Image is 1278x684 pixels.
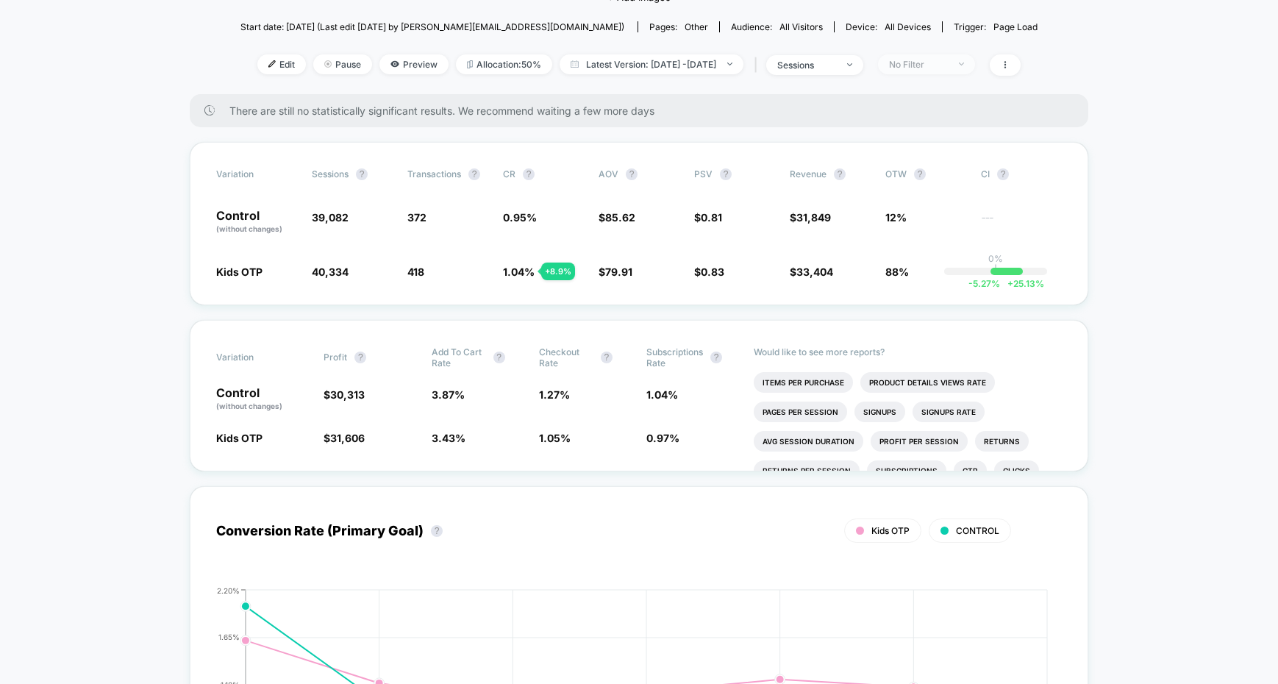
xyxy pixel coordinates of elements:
span: Transactions [407,168,461,179]
button: ? [601,352,613,363]
span: 0.81 [701,211,722,224]
tspan: 2.20% [217,585,240,594]
span: Preview [379,54,449,74]
span: 85.62 [605,211,635,224]
img: rebalance [467,60,473,68]
button: ? [431,525,443,537]
li: Profit Per Session [871,431,968,452]
div: Audience: [731,21,823,32]
p: Control [216,210,297,235]
span: Profit [324,352,347,363]
button: ? [493,352,505,363]
span: 0.97 % [646,432,679,444]
li: Returns Per Session [754,460,860,481]
span: -5.27 % [968,278,1000,289]
div: sessions [777,60,836,71]
button: ? [354,352,366,363]
span: 0.83 [701,266,724,278]
span: OTW [885,168,966,180]
span: all devices [885,21,931,32]
button: ? [468,168,480,180]
img: edit [268,60,276,68]
span: Kids OTP [216,432,263,444]
li: Avg Session Duration [754,431,863,452]
span: 1.05 % [539,432,571,444]
div: Trigger: [954,21,1038,32]
span: Kids OTP [871,525,910,536]
span: $ [324,432,365,444]
span: 25.13 % [1000,278,1044,289]
span: Subscriptions Rate [646,346,703,368]
button: ? [626,168,638,180]
span: There are still no statistically significant results. We recommend waiting a few more days [229,104,1059,117]
span: 33,404 [796,266,833,278]
img: calendar [571,60,579,68]
span: Checkout Rate [539,346,593,368]
button: ? [914,168,926,180]
img: end [847,63,852,66]
span: 31,606 [330,432,365,444]
span: $ [790,211,831,224]
span: 31,849 [796,211,831,224]
tspan: 1.65% [218,633,240,641]
span: Start date: [DATE] (Last edit [DATE] by [PERSON_NAME][EMAIL_ADDRESS][DOMAIN_NAME]) [240,21,624,32]
span: (without changes) [216,224,282,233]
span: $ [599,266,632,278]
span: CI [981,168,1062,180]
span: $ [694,211,722,224]
button: ? [997,168,1009,180]
span: | [751,54,766,76]
span: (without changes) [216,402,282,410]
span: $ [324,388,365,401]
span: Revenue [790,168,827,179]
span: 1.27 % [539,388,570,401]
span: 0.95 % [503,211,537,224]
span: Variation [216,168,297,180]
p: 0% [988,253,1003,264]
span: 79.91 [605,266,632,278]
span: 3.43 % [432,432,465,444]
span: 418 [407,266,424,278]
span: Allocation: 50% [456,54,552,74]
li: Returns [975,431,1029,452]
span: CONTROL [956,525,999,536]
img: end [959,63,964,65]
span: PSV [694,168,713,179]
li: Signups Rate [913,402,985,422]
span: Pause [313,54,372,74]
span: Edit [257,54,306,74]
button: ? [523,168,535,180]
button: ? [834,168,846,180]
span: Variation [216,346,297,368]
span: 1.04 % [503,266,535,278]
span: Device: [834,21,942,32]
button: ? [710,352,722,363]
button: ? [720,168,732,180]
p: Control [216,387,309,412]
span: Kids OTP [216,266,263,278]
li: Pages Per Session [754,402,847,422]
span: Sessions [312,168,349,179]
span: $ [694,266,724,278]
span: + [1007,278,1013,289]
div: No Filter [889,59,948,70]
p: Would like to see more reports? [754,346,1062,357]
span: Latest Version: [DATE] - [DATE] [560,54,743,74]
img: end [324,60,332,68]
span: 30,313 [330,388,365,401]
span: Add To Cart Rate [432,346,486,368]
span: --- [981,213,1062,235]
span: 40,334 [312,266,349,278]
span: AOV [599,168,618,179]
img: end [727,63,732,65]
span: $ [599,211,635,224]
li: Items Per Purchase [754,372,853,393]
span: 372 [407,211,426,224]
div: + 8.9 % [541,263,575,280]
span: 88% [885,266,909,278]
span: 39,082 [312,211,349,224]
button: ? [356,168,368,180]
li: Ctr [954,460,987,481]
span: CR [503,168,515,179]
li: Subscriptions [867,460,946,481]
